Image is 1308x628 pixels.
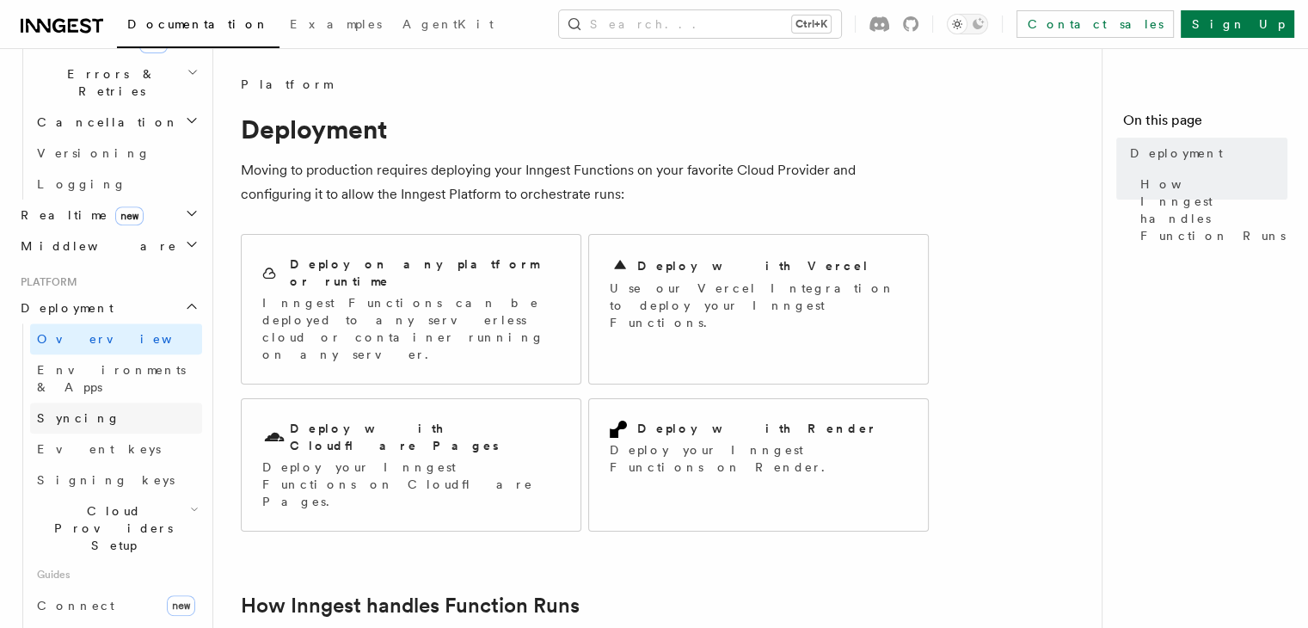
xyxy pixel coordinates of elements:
[30,323,202,354] a: Overview
[402,17,494,31] span: AgentKit
[588,398,929,532] a: Deploy with RenderDeploy your Inngest Functions on Render.
[1140,175,1287,244] span: How Inngest handles Function Runs
[279,5,392,46] a: Examples
[37,442,161,456] span: Event keys
[127,17,269,31] span: Documentation
[290,17,382,31] span: Examples
[14,206,144,224] span: Realtime
[241,594,580,618] a: How Inngest handles Function Runs
[637,257,869,274] h2: Deploy with Vercel
[559,10,841,38] button: Search...Ctrl+K
[14,200,202,231] button: Realtimenew
[241,158,929,206] p: Moving to production requires deploying your Inngest Functions on your favorite Cloud Provider an...
[241,398,581,532] a: Deploy with Cloudflare PagesDeploy your Inngest Functions on Cloudflare Pages.
[1016,10,1174,38] a: Contact sales
[588,234,929,385] a: Deploy with VercelUse our Vercel Integration to deploy your Inngest Functions.
[262,426,286,450] svg: Cloudflare
[30,561,202,588] span: Guides
[30,434,202,465] a: Event keys
[1181,10,1294,38] a: Sign Up
[30,465,202,496] a: Signing keys
[241,114,929,145] h1: Deployment
[30,588,202,623] a: Connectnew
[37,599,114,613] span: Connect
[117,5,279,48] a: Documentation
[37,411,120,425] span: Syncing
[262,459,560,510] p: Deploy your Inngest Functions on Cloudflare Pages.
[37,473,175,487] span: Signing keys
[14,275,77,289] span: Platform
[30,496,202,561] button: Cloud Providers Setup
[241,76,332,93] span: Platform
[610,441,907,476] p: Deploy your Inngest Functions on Render.
[241,234,581,385] a: Deploy on any platform or runtimeInngest Functions can be deployed to any serverless cloud or con...
[30,354,202,403] a: Environments & Apps
[262,294,560,363] p: Inngest Functions can be deployed to any serverless cloud or container running on any server.
[14,299,114,317] span: Deployment
[30,114,179,131] span: Cancellation
[14,237,177,255] span: Middleware
[14,231,202,262] button: Middleware
[167,595,195,616] span: new
[392,5,504,46] a: AgentKit
[610,280,907,331] p: Use our Vercel Integration to deploy your Inngest Functions.
[1123,110,1287,138] h4: On this page
[115,206,144,225] span: new
[37,177,126,191] span: Logging
[792,15,831,33] kbd: Ctrl+K
[37,363,186,394] span: Environments & Apps
[1133,169,1287,251] a: How Inngest handles Function Runs
[30,403,202,434] a: Syncing
[1123,138,1287,169] a: Deployment
[1130,145,1223,162] span: Deployment
[30,502,190,554] span: Cloud Providers Setup
[30,107,202,138] button: Cancellation
[290,256,560,290] h2: Deploy on any platform or runtime
[37,146,150,160] span: Versioning
[637,420,877,437] h2: Deploy with Render
[14,292,202,323] button: Deployment
[30,169,202,200] a: Logging
[30,65,187,100] span: Errors & Retries
[30,138,202,169] a: Versioning
[30,58,202,107] button: Errors & Retries
[947,14,988,34] button: Toggle dark mode
[37,332,214,346] span: Overview
[290,420,560,454] h2: Deploy with Cloudflare Pages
